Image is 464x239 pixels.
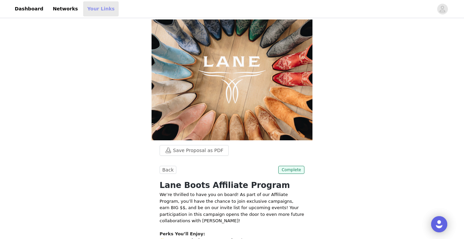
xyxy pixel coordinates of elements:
[160,166,176,174] button: Back
[431,216,447,232] div: Open Intercom Messenger
[160,231,205,236] strong: Perks You’ll Enjoy:
[160,191,304,224] p: We’re thrilled to have you on board! As part of our Affiliate Program, you’ll have the chance to ...
[11,1,47,16] a: Dashboard
[439,4,446,14] div: avatar
[160,145,229,156] button: Save Proposal as PDF
[152,19,312,140] img: campaign image
[160,179,304,191] h1: Lane Boots Affiliate Program
[49,1,82,16] a: Networks
[278,166,304,174] span: Complete
[83,1,119,16] a: Your Links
